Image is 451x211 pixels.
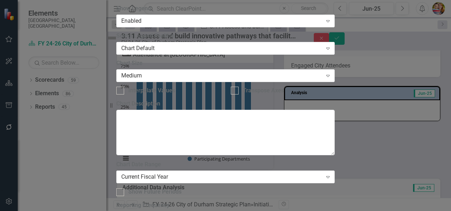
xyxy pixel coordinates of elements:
label: Chart Description [116,100,335,108]
div: Current Fiscal Year [121,173,322,181]
div: Interpolate Values [128,87,175,95]
label: Chart Date Range [116,161,335,169]
div: Show Future Periods [128,188,182,196]
label: Reporting Frequency [116,201,335,210]
label: Select Legend Position [116,32,335,40]
label: Show Legend [116,5,335,13]
div: Medium [121,71,322,80]
label: Chart Size [116,59,335,67]
div: Chart Default [121,44,322,52]
div: Enabled [121,17,322,25]
div: Transpose Axes [243,87,284,95]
